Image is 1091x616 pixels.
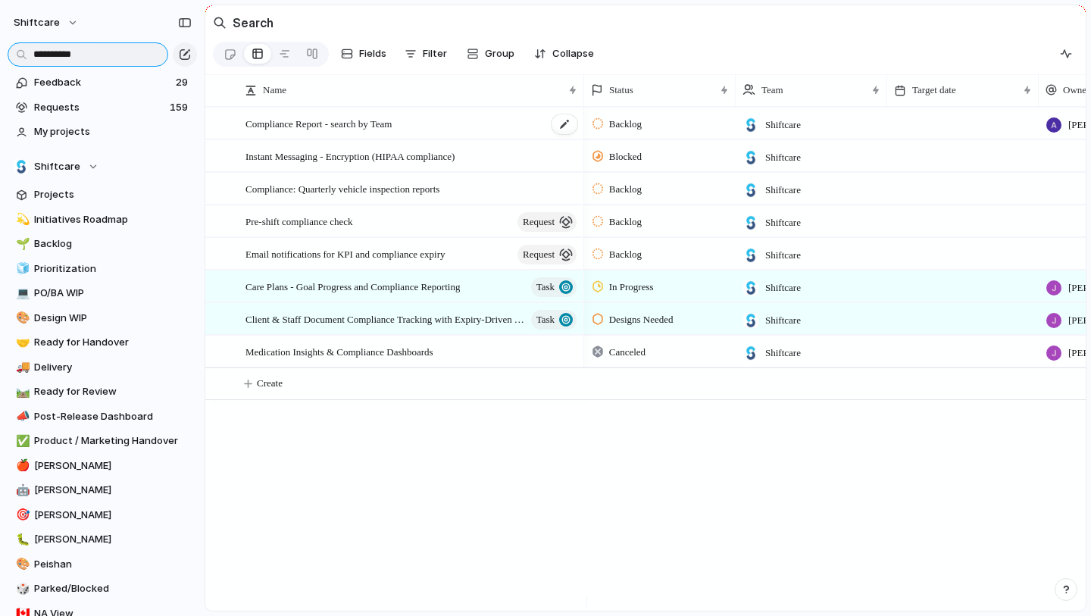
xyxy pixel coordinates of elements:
div: 🎲 [16,580,27,598]
span: Client & Staff Document Compliance Tracking with Expiry-Driven Tasks [245,310,527,327]
a: 🐛[PERSON_NAME] [8,528,197,551]
button: 🤝 [14,335,29,350]
span: [PERSON_NAME] [34,508,192,523]
a: 🤖[PERSON_NAME] [8,479,197,502]
div: 🎨 [16,555,27,573]
span: Shiftcare [34,159,80,174]
button: 🌱 [14,236,29,252]
span: In Progress [609,280,654,295]
span: My projects [34,124,192,139]
a: Feedback29 [8,71,197,94]
div: 🤝 [16,334,27,352]
div: 🧊 [16,260,27,277]
div: 🎲Parked/Blocked [8,577,197,600]
button: 💻 [14,286,29,301]
a: 💻PO/BA WIP [8,282,197,305]
span: Instant Messaging - Encryption (HIPAA compliance) [245,147,455,164]
span: Designs Needed [609,312,674,327]
button: 🧊 [14,261,29,277]
span: Shiftcare [765,117,801,133]
span: Backlog [609,214,642,230]
div: 💫 [16,211,27,228]
a: ✅Product / Marketing Handover [8,430,197,452]
button: 📣 [14,409,29,424]
span: Delivery [34,360,192,375]
a: 🎯[PERSON_NAME] [8,504,197,527]
span: Blocked [609,149,642,164]
span: Post-Release Dashboard [34,409,192,424]
span: Parked/Blocked [34,581,192,596]
span: Email notifications for KPI and compliance expiry [245,245,445,262]
button: 🐛 [14,532,29,547]
span: Compliance Report - search by Team [245,114,392,132]
span: shiftcare [14,15,60,30]
a: Projects [8,183,197,206]
span: Name [263,83,286,98]
span: Task [536,277,555,298]
span: Canceled [609,345,646,360]
a: 🍎[PERSON_NAME] [8,455,197,477]
span: Backlog [609,117,642,132]
button: 🎨 [14,557,29,572]
span: Shiftcare [765,150,801,165]
span: Care Plans - Goal Progress and Compliance Reporting [245,277,460,295]
span: Shiftcare [765,215,801,230]
span: Shiftcare [765,280,801,295]
div: 🍎 [16,457,27,474]
span: Backlog [609,182,642,197]
h2: Search [233,14,274,32]
span: Product / Marketing Handover [34,433,192,449]
span: 159 [170,100,191,115]
span: Requests [34,100,165,115]
span: Feedback [34,75,171,90]
span: Shiftcare [765,183,801,198]
span: Task [536,309,555,330]
a: 🌱Backlog [8,233,197,255]
button: 🎯 [14,508,29,523]
a: 🚚Delivery [8,356,197,379]
span: [PERSON_NAME] [34,458,192,474]
span: Shiftcare [765,313,801,328]
button: 🍎 [14,458,29,474]
span: Group [485,46,514,61]
span: Backlog [34,236,192,252]
span: Shiftcare [765,346,801,361]
button: Collapse [528,42,600,66]
span: Filter [423,46,447,61]
button: 🎲 [14,581,29,596]
div: 🛤️ [16,383,27,401]
span: request [523,211,555,233]
span: Create [257,376,283,391]
div: 🎯 [16,506,27,524]
a: 🛤️Ready for Review [8,380,197,403]
span: Projects [34,187,192,202]
button: Shiftcare [8,155,197,178]
div: ✅ [16,433,27,450]
span: Medication Insights & Compliance Dashboards [245,342,433,360]
a: 💫Initiatives Roadmap [8,208,197,231]
button: Task [531,277,577,297]
button: Filter [399,42,453,66]
div: 📣Post-Release Dashboard [8,405,197,428]
span: Compliance: Quarterly vehicle inspection reports [245,180,439,197]
span: Shiftcare [765,248,801,263]
div: 🚚 [16,358,27,376]
button: Group [459,42,522,66]
span: Ready for Review [34,384,192,399]
span: Backlog [609,247,642,262]
span: Peishan [34,557,192,572]
button: 💫 [14,212,29,227]
span: Design WIP [34,311,192,326]
div: 📣 [16,408,27,425]
span: [PERSON_NAME] [34,483,192,498]
span: PO/BA WIP [34,286,192,301]
div: 🐛 [16,531,27,549]
div: 🎨Peishan [8,553,197,576]
button: ✅ [14,433,29,449]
